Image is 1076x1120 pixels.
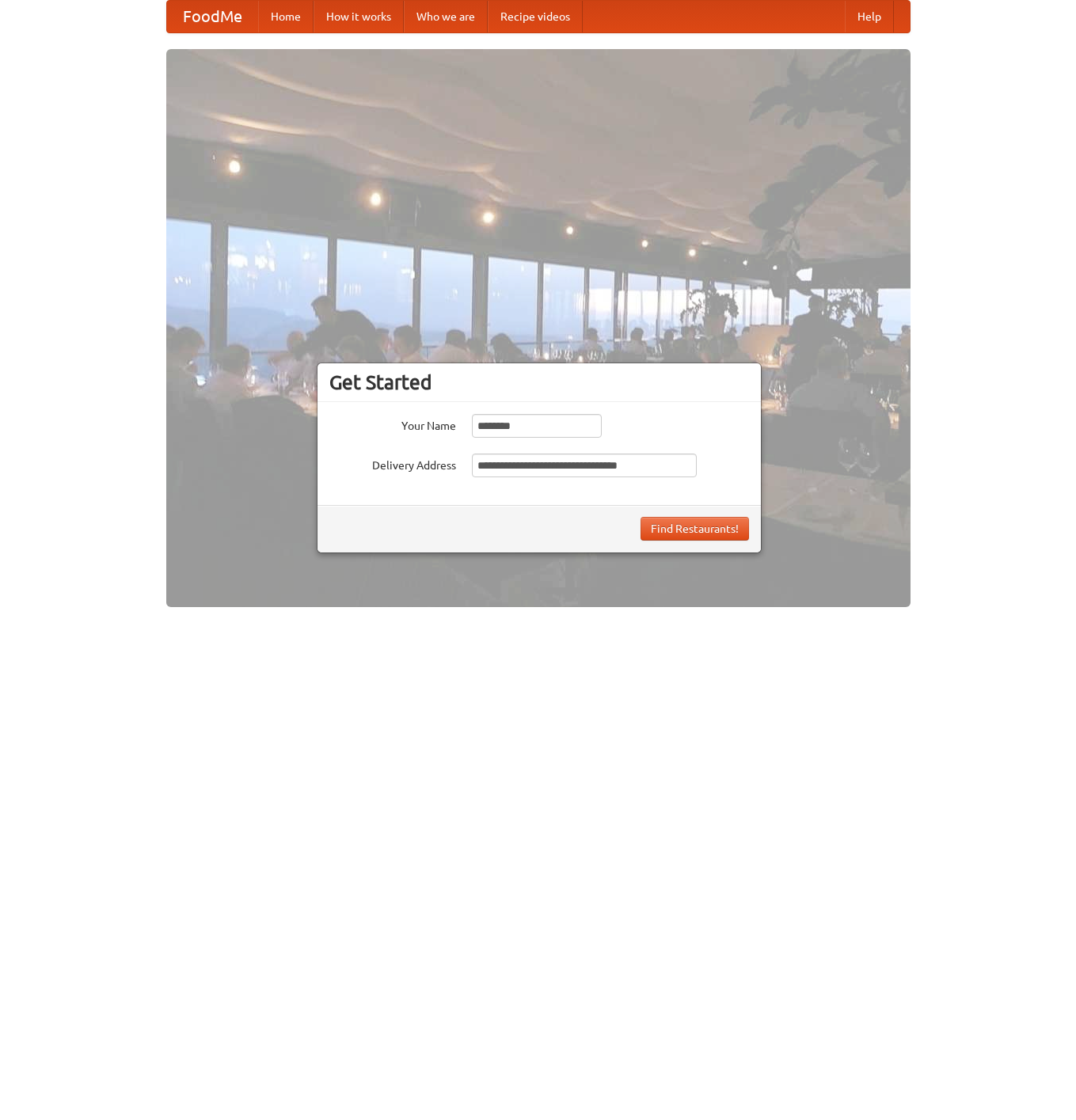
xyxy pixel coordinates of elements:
[167,1,258,32] a: FoodMe
[329,414,456,434] label: Your Name
[314,1,404,32] a: How it works
[641,517,749,541] button: Find Restaurants!
[845,1,894,32] a: Help
[488,1,583,32] a: Recipe videos
[404,1,488,32] a: Who we are
[329,454,456,473] label: Delivery Address
[258,1,314,32] a: Home
[329,370,749,394] h3: Get Started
